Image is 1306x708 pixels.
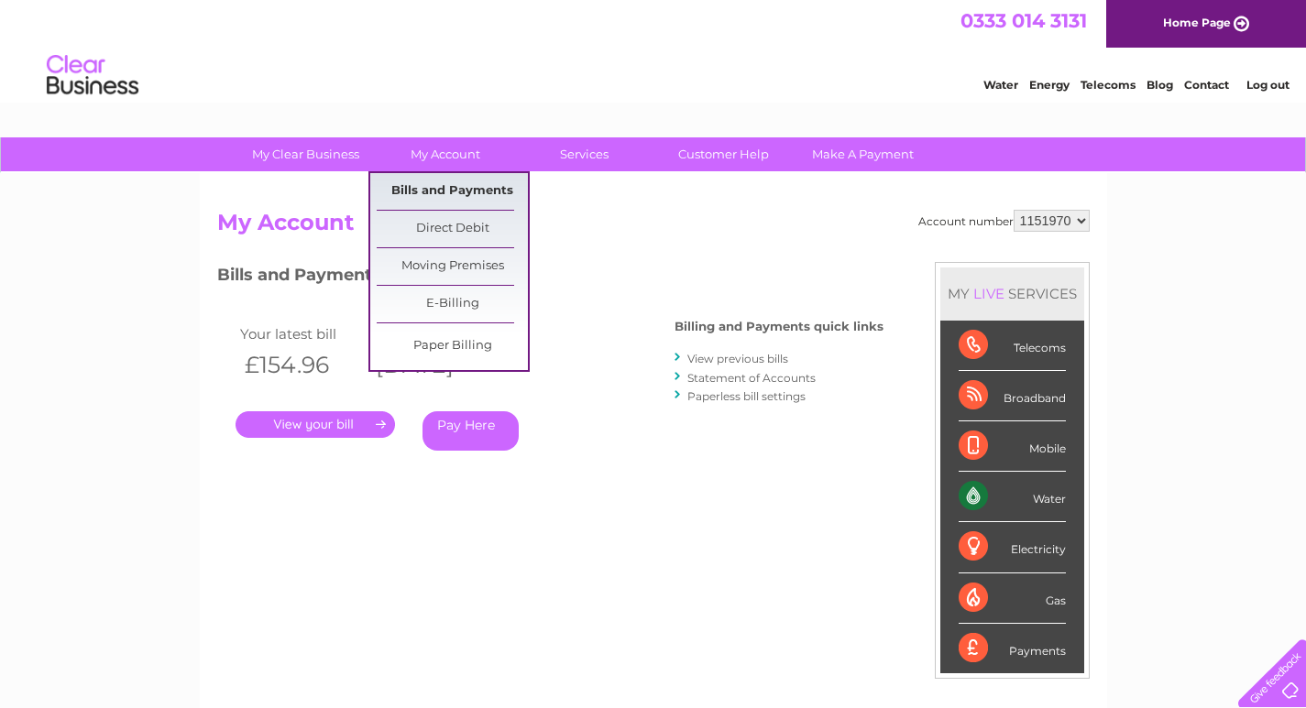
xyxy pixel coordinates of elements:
[687,352,788,365] a: View previous bills
[687,389,806,403] a: Paperless bill settings
[367,321,499,346] td: Invoice date
[918,210,1090,232] div: Account number
[509,137,660,171] a: Services
[959,421,1066,472] div: Mobile
[236,411,395,438] a: .
[983,78,1018,92] a: Water
[959,522,1066,572] div: Electricity
[236,346,368,384] th: £154.96
[787,137,938,171] a: Make A Payment
[377,328,528,365] a: Paper Billing
[675,320,883,333] h4: Billing and Payments quick links
[217,262,883,294] h3: Bills and Payments
[230,137,381,171] a: My Clear Business
[960,9,1087,32] a: 0333 014 3131
[959,624,1066,673] div: Payments
[959,321,1066,371] div: Telecoms
[221,10,1087,89] div: Clear Business is a trading name of Verastar Limited (registered in [GEOGRAPHIC_DATA] No. 3667643...
[377,248,528,285] a: Moving Premises
[970,285,1008,302] div: LIVE
[369,137,521,171] a: My Account
[1147,78,1173,92] a: Blog
[1081,78,1136,92] a: Telecoms
[217,210,1090,245] h2: My Account
[46,48,139,103] img: logo.png
[236,321,368,346] td: Your latest bill
[940,267,1084,320] div: MY SERVICES
[1184,78,1229,92] a: Contact
[377,173,528,210] a: Bills and Payments
[959,371,1066,421] div: Broadband
[648,137,799,171] a: Customer Help
[1246,78,1290,92] a: Log out
[377,211,528,247] a: Direct Debit
[1029,78,1070,92] a: Energy
[367,346,499,384] th: [DATE]
[687,371,816,385] a: Statement of Accounts
[959,573,1066,624] div: Gas
[377,286,528,322] a: E-Billing
[959,472,1066,522] div: Water
[423,411,519,451] a: Pay Here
